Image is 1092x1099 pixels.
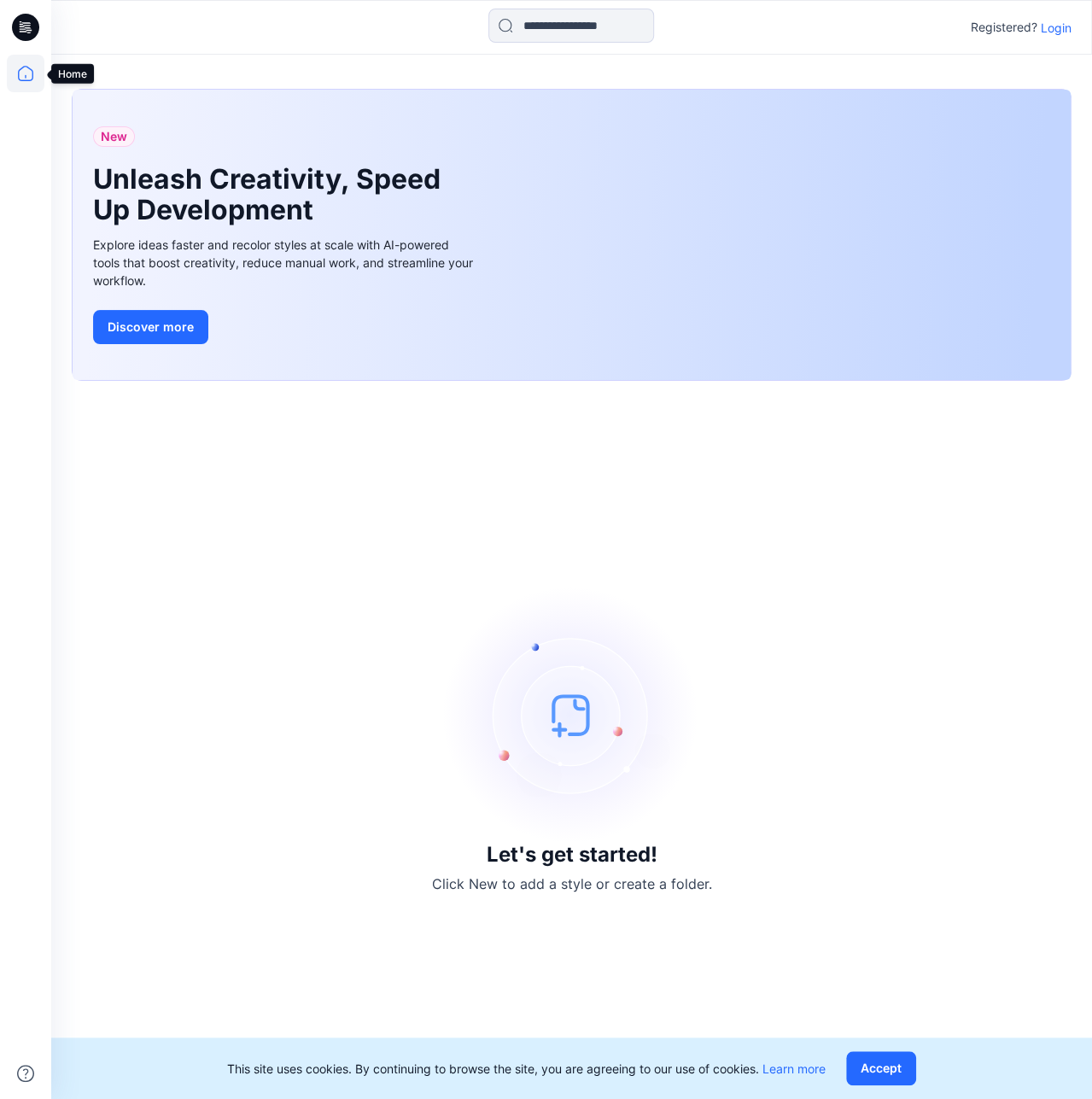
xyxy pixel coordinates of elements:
[93,310,208,344] button: Discover more
[1041,19,1072,37] p: Login
[971,17,1037,38] p: Registered?
[762,1061,826,1076] a: Learn more
[93,164,452,225] h1: Unleash Creativity, Speed Up Development
[487,843,657,867] h3: Let's get started!
[101,126,127,147] span: New
[846,1051,916,1085] button: Accept
[93,310,477,344] a: Discover more
[444,587,700,843] img: empty-state-image.svg
[227,1060,826,1078] p: This site uses cookies. By continuing to browse the site, you are agreeing to our use of cookies.
[432,874,712,894] p: Click New to add a style or create a folder.
[93,236,477,289] div: Explore ideas faster and recolor styles at scale with AI-powered tools that boost creativity, red...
